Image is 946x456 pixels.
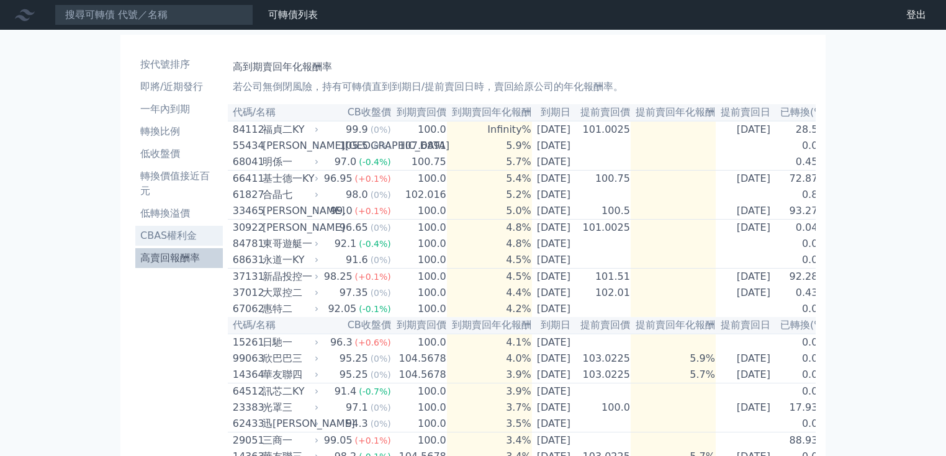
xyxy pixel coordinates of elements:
[775,104,828,121] th: 已轉換(%)
[233,302,259,316] div: 67062
[263,203,316,218] div: [PERSON_NAME]
[775,416,828,432] td: 0.0%
[322,269,355,284] div: 98.25
[135,99,223,119] a: 一年內到期
[447,121,532,138] td: Infinity%
[775,432,828,449] td: 88.93%
[263,367,316,382] div: 華友聯四
[343,400,371,415] div: 97.1
[775,351,828,367] td: 0.0%
[392,252,447,269] td: 100.0
[359,304,391,314] span: (-0.1%)
[343,253,371,267] div: 91.6
[575,121,631,138] td: 101.0025
[355,272,391,282] span: (+0.1%)
[716,171,775,187] td: [DATE]
[233,253,259,267] div: 68631
[532,138,575,154] td: [DATE]
[233,220,259,235] div: 30922
[775,367,828,383] td: 0.0%
[716,269,775,285] td: [DATE]
[263,154,316,169] div: 明係一
[575,220,631,236] td: 101.0025
[135,203,223,223] a: 低轉換溢價
[532,432,575,449] td: [DATE]
[532,104,575,121] th: 到期日
[392,432,447,449] td: 100.0
[532,400,575,416] td: [DATE]
[716,285,775,301] td: [DATE]
[575,351,631,367] td: 103.0225
[337,285,371,300] div: 97.35
[355,174,391,184] span: (+0.1%)
[447,154,532,171] td: 5.7%
[228,317,321,334] th: 代碼/名稱
[263,433,316,448] div: 三商一
[343,122,371,137] div: 99.9
[371,190,391,200] span: (0%)
[337,367,371,382] div: 95.25
[392,285,447,301] td: 100.0
[233,187,259,202] div: 61827
[392,351,447,367] td: 104.5678
[263,220,316,235] div: [PERSON_NAME]
[775,317,828,334] th: 已轉換(%)
[532,154,575,171] td: [DATE]
[233,171,259,186] div: 66411
[332,236,359,251] div: 92.1
[392,317,447,334] th: 到期賣回價
[775,171,828,187] td: 72.87%
[716,104,775,121] th: 提前賣回日
[775,269,828,285] td: 92.28%
[631,367,716,383] td: 5.7%
[135,122,223,141] a: 轉換比例
[631,104,716,121] th: 提前賣回年化報酬
[233,154,259,169] div: 68041
[135,251,223,266] li: 高賣回報酬率
[233,203,259,218] div: 33465
[371,403,391,413] span: (0%)
[135,144,223,164] a: 低收盤價
[332,154,359,169] div: 97.0
[775,236,828,252] td: 0.0%
[337,351,371,366] div: 95.25
[532,252,575,269] td: [DATE]
[322,433,355,448] div: 99.05
[775,400,828,416] td: 17.93%
[532,317,575,334] th: 到期日
[371,288,391,298] span: (0%)
[135,228,223,243] li: CBAS權利金
[135,166,223,201] a: 轉換價值接近百元
[359,157,391,167] span: (-0.4%)
[321,104,392,121] th: CB收盤價
[263,302,316,316] div: 惠特二
[392,203,447,220] td: 100.0
[263,171,316,186] div: 基士德一KY
[716,367,775,383] td: [DATE]
[775,334,828,351] td: 0.0%
[631,351,716,367] td: 5.9%
[135,102,223,117] li: 一年內到期
[55,4,253,25] input: 搜尋可轉債 代號／名稱
[532,416,575,432] td: [DATE]
[716,351,775,367] td: [DATE]
[233,335,259,350] div: 15261
[263,187,316,202] div: 合晶七
[263,351,316,366] div: 欣巴巴三
[447,104,532,121] th: 到期賣回年化報酬
[135,124,223,139] li: 轉換比例
[233,269,259,284] div: 37131
[392,301,447,317] td: 100.0
[135,79,223,94] li: 即將/近期發行
[233,138,259,153] div: 55434
[532,171,575,187] td: [DATE]
[263,138,316,153] div: [PERSON_NAME][GEOGRAPHIC_DATA]
[447,171,532,187] td: 5.4%
[135,206,223,221] li: 低轉換溢價
[775,285,828,301] td: 0.43%
[447,416,532,432] td: 3.5%
[263,122,316,137] div: 福貞二KY
[392,416,447,432] td: 100.0
[775,138,828,154] td: 0.0%
[392,383,447,400] td: 100.0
